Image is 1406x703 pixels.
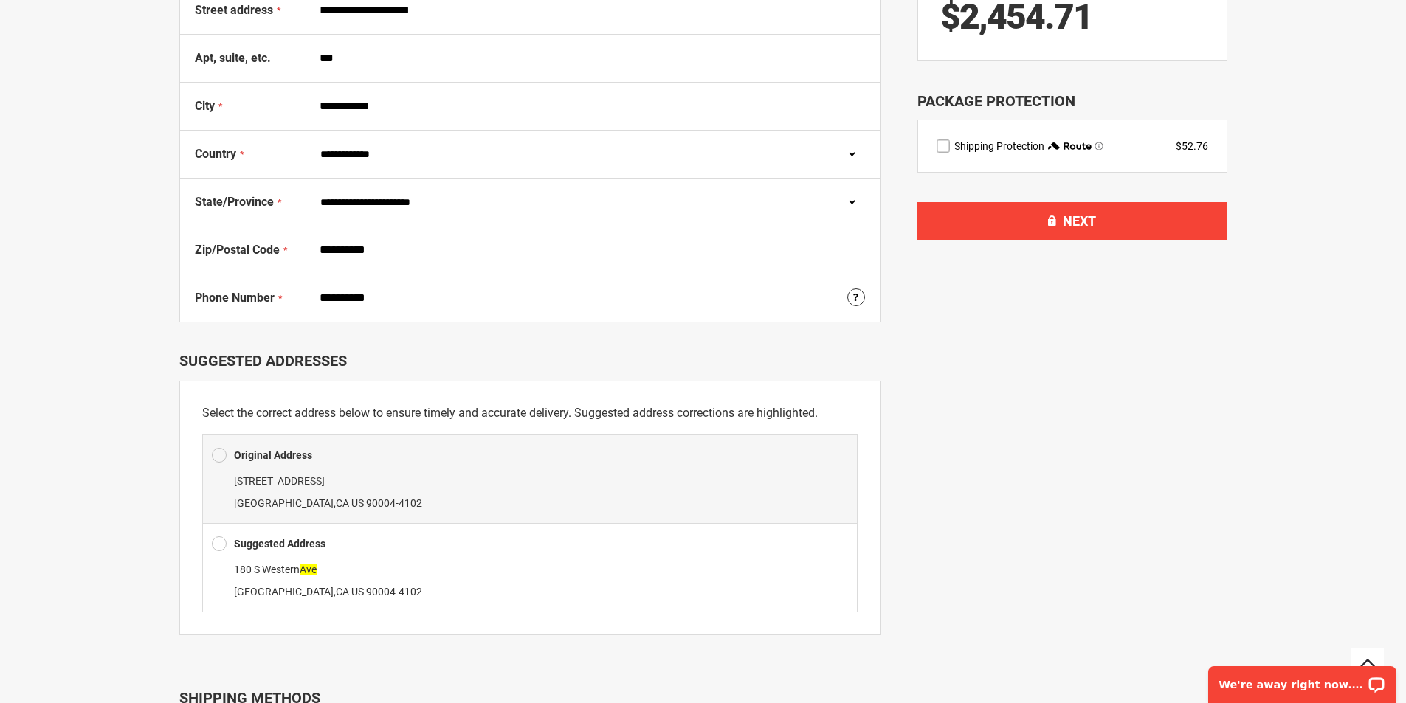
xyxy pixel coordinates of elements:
[954,140,1044,152] span: Shipping Protection
[234,475,325,487] span: [STREET_ADDRESS]
[179,352,881,370] div: Suggested Addresses
[234,564,317,575] span: 180 S Western
[1095,142,1103,150] span: Learn more
[300,564,317,575] span: Ave
[195,147,236,161] span: Country
[212,558,848,603] div: ,
[917,91,1227,112] div: Package Protection
[195,99,215,113] span: City
[195,3,273,17] span: Street address
[1199,657,1406,703] iframe: LiveChat chat widget
[195,291,275,305] span: Phone Number
[351,497,364,509] span: US
[366,586,422,598] span: 90004-4102
[336,497,349,509] span: CA
[351,586,364,598] span: US
[234,449,312,461] b: Original Address
[1063,213,1096,229] span: Next
[195,195,274,209] span: State/Province
[336,586,349,598] span: CA
[917,202,1227,240] button: Next
[234,538,325,550] b: Suggested Address
[937,139,1208,153] div: route shipping protection selector element
[212,470,848,514] div: ,
[234,586,334,598] span: [GEOGRAPHIC_DATA]
[202,404,858,423] p: Select the correct address below to ensure timely and accurate delivery. Suggested address correc...
[366,497,422,509] span: 90004-4102
[195,51,271,65] span: Apt, suite, etc.
[234,497,334,509] span: [GEOGRAPHIC_DATA]
[1176,139,1208,153] div: $52.76
[195,243,280,257] span: Zip/Postal Code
